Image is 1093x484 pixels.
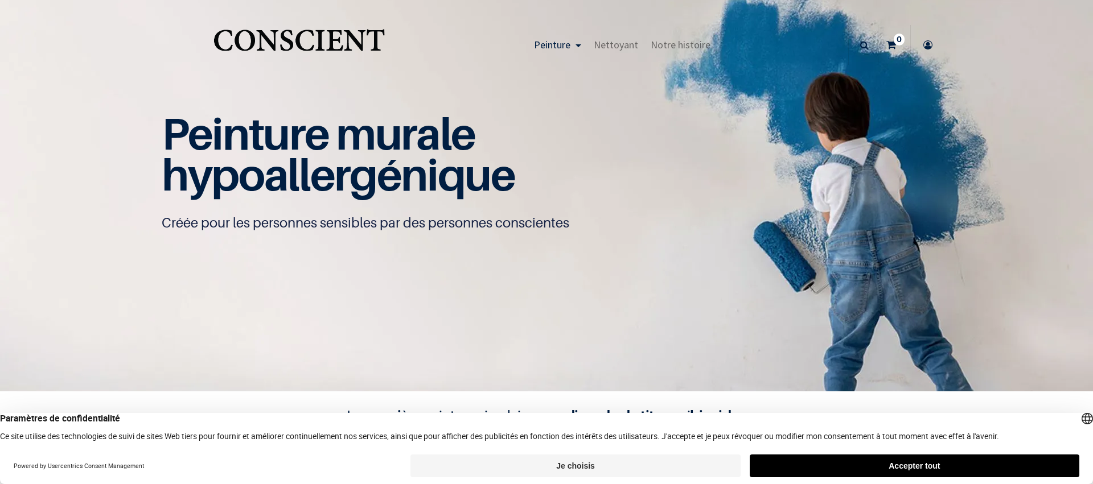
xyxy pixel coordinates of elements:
a: 0 [878,25,910,65]
b: première [362,407,423,424]
sup: 0 [894,34,905,45]
span: Peinture murale [162,107,475,160]
h4: La peinture circulaire ni [319,405,774,427]
span: Nettoyant [594,38,638,51]
p: Créée pour les personnes sensibles par des personnes conscientes [162,214,931,232]
img: Conscient [211,23,387,68]
a: Logo of Conscient [211,23,387,68]
span: hypoallergénique [162,148,515,201]
a: Peinture [528,25,587,65]
b: sans dioxyde de titane [532,407,679,424]
span: Notre histoire [651,38,710,51]
b: biocides [690,407,746,424]
span: Peinture [534,38,570,51]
